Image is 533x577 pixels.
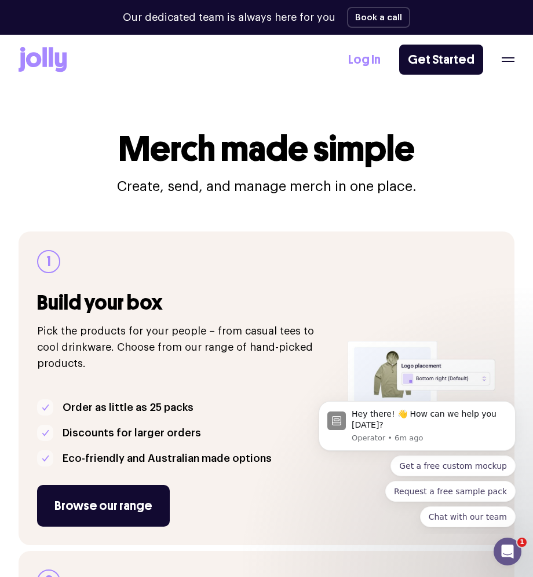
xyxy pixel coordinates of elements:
p: Eco-friendly and Australian made options [63,450,272,466]
iframe: Intercom live chat [494,538,521,565]
iframe: Intercom notifications message [301,391,533,534]
p: Pick the products for your people – from casual tees to cool drinkware. Choose from our range of ... [37,323,334,372]
p: Our dedicated team is always here for you [123,10,335,25]
p: Create, send, and manage merch in one place. [117,178,417,194]
a: Get Started [399,45,483,75]
p: Discounts for larger orders [63,425,201,441]
h1: Merch made simple [119,130,415,169]
a: Browse our range [37,485,170,527]
div: 1 [37,250,60,273]
span: 1 [517,538,527,547]
a: Log In [348,50,381,69]
h3: Build your box [37,292,334,314]
button: Book a call [347,7,410,28]
p: Order as little as 25 packs [63,399,194,416]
